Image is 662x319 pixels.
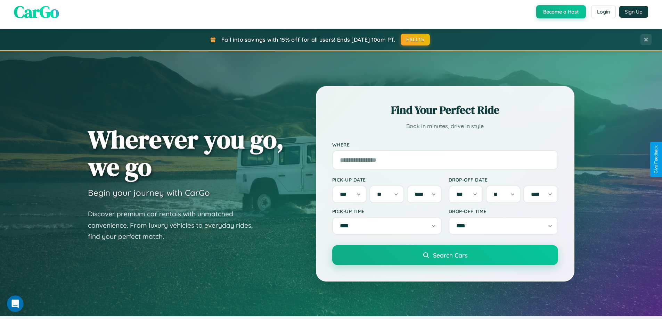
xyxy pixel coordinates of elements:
button: Sign Up [619,6,648,18]
p: Book in minutes, drive in style [332,121,558,131]
label: Where [332,142,558,148]
h1: Wherever you go, we go [88,126,284,181]
h3: Begin your journey with CarGo [88,187,210,198]
span: CarGo [14,0,59,23]
button: FALL15 [401,34,430,45]
span: Search Cars [433,251,467,259]
button: Become a Host [536,5,586,18]
label: Pick-up Date [332,177,442,183]
button: Search Cars [332,245,558,265]
p: Discover premium car rentals with unmatched convenience. From luxury vehicles to everyday rides, ... [88,208,262,242]
button: Login [591,6,616,18]
label: Pick-up Time [332,208,442,214]
label: Drop-off Date [449,177,558,183]
div: Give Feedback [654,145,659,174]
label: Drop-off Time [449,208,558,214]
h2: Find Your Perfect Ride [332,102,558,118]
iframe: Intercom live chat [7,295,24,312]
span: Fall into savings with 15% off for all users! Ends [DATE] 10am PT. [221,36,395,43]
